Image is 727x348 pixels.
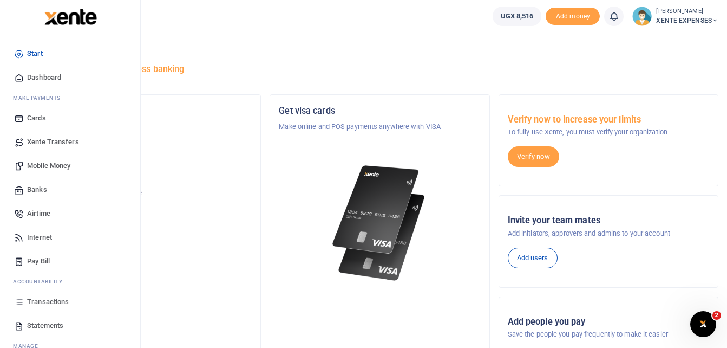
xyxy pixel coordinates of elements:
[18,94,61,102] span: ake Payments
[508,228,709,239] p: Add initiators, approvers and admins to your account
[9,273,132,290] li: Ac
[279,106,480,117] h5: Get visa cards
[27,137,79,147] span: Xente Transfers
[9,249,132,273] a: Pay Bill
[9,106,132,130] a: Cards
[546,8,600,25] li: Toup your wallet
[50,121,252,132] p: XENTE TECH LIMITED
[690,311,716,337] iframe: Intercom live chat
[9,42,132,66] a: Start
[27,297,69,307] span: Transactions
[9,89,132,106] li: M
[329,158,430,288] img: xente-_physical_cards.png
[712,311,721,320] span: 2
[41,64,718,75] h5: Welcome to better business banking
[27,208,50,219] span: Airtime
[27,184,47,195] span: Banks
[9,66,132,89] a: Dashboard
[27,320,63,331] span: Statements
[43,12,97,20] a: logo-small logo-large logo-large
[508,146,559,167] a: Verify now
[9,130,132,154] a: Xente Transfers
[508,114,709,125] h5: Verify now to increase your limits
[508,329,709,340] p: Save the people you pay frequently to make it easier
[27,160,70,171] span: Mobile Money
[21,278,62,286] span: countability
[9,225,132,249] a: Internet
[508,317,709,327] h5: Add people you pay
[508,248,558,268] a: Add users
[9,314,132,338] a: Statements
[50,188,252,198] p: Your current account balance
[50,164,252,175] p: XENTE EXPENSES
[9,202,132,225] a: Airtime
[9,290,132,314] a: Transactions
[27,72,61,83] span: Dashboard
[9,154,132,178] a: Mobile Money
[27,232,52,243] span: Internet
[50,147,252,158] h5: Account
[493,7,542,26] a: UGX 8,516
[546,8,600,25] span: Add money
[279,121,480,132] p: Make online and POS payments anywhere with VISA
[27,48,43,59] span: Start
[501,11,534,22] span: UGX 8,516
[508,215,709,226] h5: Invite your team mates
[546,11,600,20] a: Add money
[656,16,718,25] span: XENTE EXPENSES
[632,7,652,26] img: profile-user
[488,7,546,26] li: Wallet ballance
[44,9,97,25] img: logo-large
[632,7,718,26] a: profile-user [PERSON_NAME] XENTE EXPENSES
[9,178,132,202] a: Banks
[656,7,718,16] small: [PERSON_NAME]
[50,201,252,212] h5: UGX 8,516
[508,127,709,138] p: To fully use Xente, you must verify your organization
[41,47,718,59] h4: Hello [PERSON_NAME]
[27,256,50,267] span: Pay Bill
[50,106,252,117] h5: Organization
[27,113,46,124] span: Cards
